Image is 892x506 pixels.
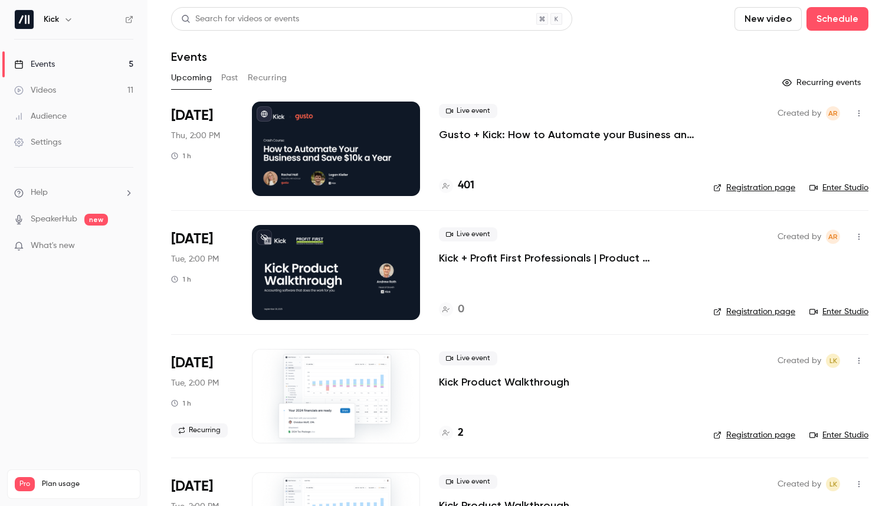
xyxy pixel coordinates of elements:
[806,7,868,31] button: Schedule
[84,214,108,226] span: new
[14,110,67,122] div: Audience
[439,104,497,118] span: Live event
[171,68,212,87] button: Upcoming
[171,377,219,389] span: Tue, 2:00 PM
[171,253,219,265] span: Tue, 2:00 PM
[826,354,840,368] span: Logan Kieller
[777,73,868,92] button: Recurring events
[171,225,233,319] div: Sep 30 Tue, 2:00 PM (America/Toronto)
[809,306,868,318] a: Enter Studio
[734,7,802,31] button: New video
[31,187,48,199] span: Help
[828,106,838,120] span: AR
[439,375,569,389] a: Kick Product Walkthrough
[439,302,464,318] a: 0
[171,130,220,142] span: Thu, 2:00 PM
[826,477,840,491] span: Logan Kieller
[14,58,55,70] div: Events
[171,399,191,408] div: 1 h
[778,477,821,491] span: Created by
[713,306,795,318] a: Registration page
[15,10,34,29] img: Kick
[171,106,213,125] span: [DATE]
[171,275,191,284] div: 1 h
[713,429,795,441] a: Registration page
[171,230,213,249] span: [DATE]
[829,354,837,368] span: LK
[31,240,75,252] span: What's new
[171,151,191,161] div: 1 h
[809,429,868,441] a: Enter Studio
[778,106,821,120] span: Created by
[221,68,238,87] button: Past
[42,479,133,489] span: Plan usage
[171,349,233,443] div: Sep 30 Tue, 11:00 AM (America/Los Angeles)
[439,227,497,241] span: Live event
[44,14,59,25] h6: Kick
[826,230,840,244] span: Andrew Roth
[439,425,464,441] a: 2
[439,178,474,194] a: 401
[439,128,694,142] a: Gusto + Kick: How to Automate your Business and Save $10k a Year
[829,477,837,491] span: LK
[713,182,795,194] a: Registration page
[778,354,821,368] span: Created by
[14,136,61,148] div: Settings
[171,102,233,196] div: Sep 25 Thu, 11:00 AM (America/Vancouver)
[171,423,228,438] span: Recurring
[181,13,299,25] div: Search for videos or events
[171,50,207,64] h1: Events
[458,425,464,441] h4: 2
[171,477,213,496] span: [DATE]
[439,475,497,489] span: Live event
[14,84,56,96] div: Videos
[458,302,464,318] h4: 0
[31,213,77,226] a: SpeakerHub
[778,230,821,244] span: Created by
[439,251,694,265] a: Kick + Profit First Professionals | Product Walkthrough
[248,68,287,87] button: Recurring
[171,354,213,373] span: [DATE]
[15,477,35,491] span: Pro
[809,182,868,194] a: Enter Studio
[458,178,474,194] h4: 401
[439,351,497,365] span: Live event
[828,230,838,244] span: AR
[826,106,840,120] span: Andrew Roth
[14,187,133,199] li: help-dropdown-opener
